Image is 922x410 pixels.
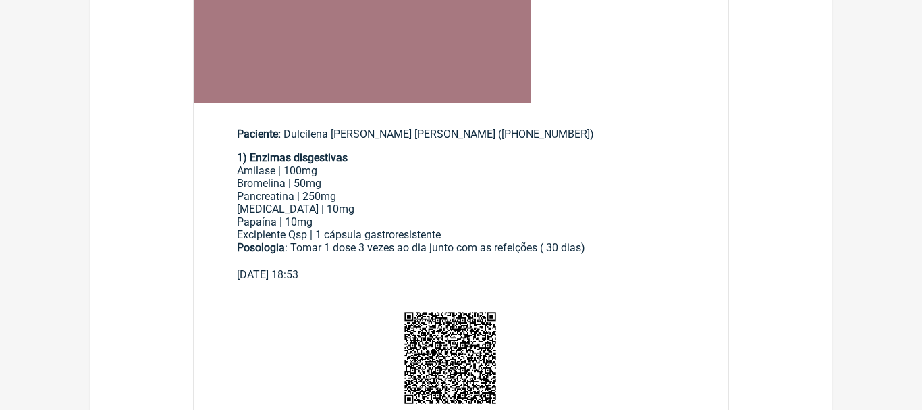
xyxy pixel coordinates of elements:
div: Papaína | 10mg [237,215,685,228]
div: [DATE] 18:53 [237,268,685,281]
strong: 1) Enzimas disgestivas [237,151,348,164]
div: Excipiente Qsp | 1 cápsula gastroresistente [237,228,685,241]
div: Pancreatina | 250mg [237,190,685,203]
img: MfoI2ueQqxXN0mKfAKR0EhXabCqvRrUeIrdd1Si1aypRSNC31PhLbROZ68Pa12YWXo4W3ljO7nVWg7558Nis94TuZyJjdp0yw... [400,307,501,409]
div: Dulcilena [PERSON_NAME] [PERSON_NAME] ([PHONE_NUMBER]) [237,128,685,140]
strong: Posologia [237,241,285,254]
div: Bromelina | 50mg [237,177,685,190]
span: Paciente: [237,128,281,140]
div: Amilase | 100mg [237,164,685,177]
div: [MEDICAL_DATA] | 10mg [237,203,685,215]
div: : Tomar 1 dose 3 vezes ao dia junto com as refeições ㅤ( 30 dias) [237,241,685,268]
